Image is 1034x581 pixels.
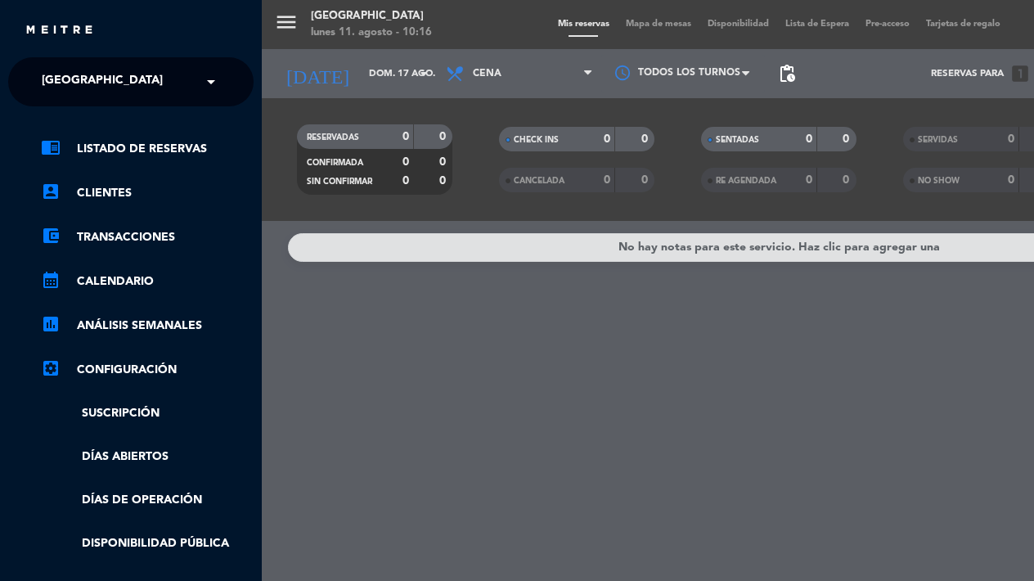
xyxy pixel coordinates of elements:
[41,270,61,290] i: calendar_month
[41,534,254,553] a: Disponibilidad pública
[41,314,61,334] i: assessment
[41,448,254,466] a: Días abiertos
[41,183,254,203] a: account_boxClientes
[777,64,797,83] span: pending_actions
[41,491,254,510] a: Días de Operación
[41,139,254,159] a: chrome_reader_modeListado de Reservas
[41,316,254,336] a: assessmentANÁLISIS SEMANALES
[41,182,61,201] i: account_box
[41,227,254,247] a: account_balance_walletTransacciones
[41,226,61,245] i: account_balance_wallet
[41,360,254,380] a: Configuración
[42,65,163,99] span: [GEOGRAPHIC_DATA]
[25,25,94,37] img: MEITRE
[41,137,61,157] i: chrome_reader_mode
[41,358,61,378] i: settings_applications
[41,404,254,423] a: Suscripción
[41,272,254,291] a: calendar_monthCalendario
